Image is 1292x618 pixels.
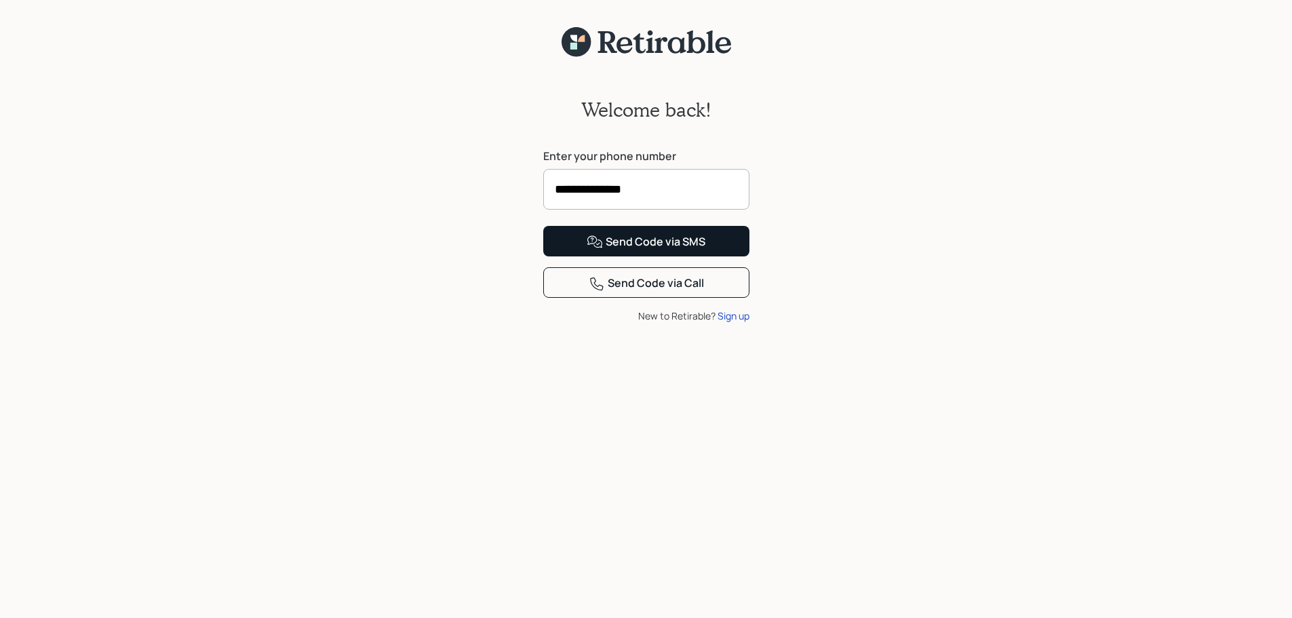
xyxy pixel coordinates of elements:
[587,234,705,250] div: Send Code via SMS
[581,98,711,121] h2: Welcome back!
[589,275,704,292] div: Send Code via Call
[543,309,749,323] div: New to Retirable?
[543,226,749,256] button: Send Code via SMS
[543,149,749,163] label: Enter your phone number
[718,309,749,323] div: Sign up
[543,267,749,298] button: Send Code via Call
